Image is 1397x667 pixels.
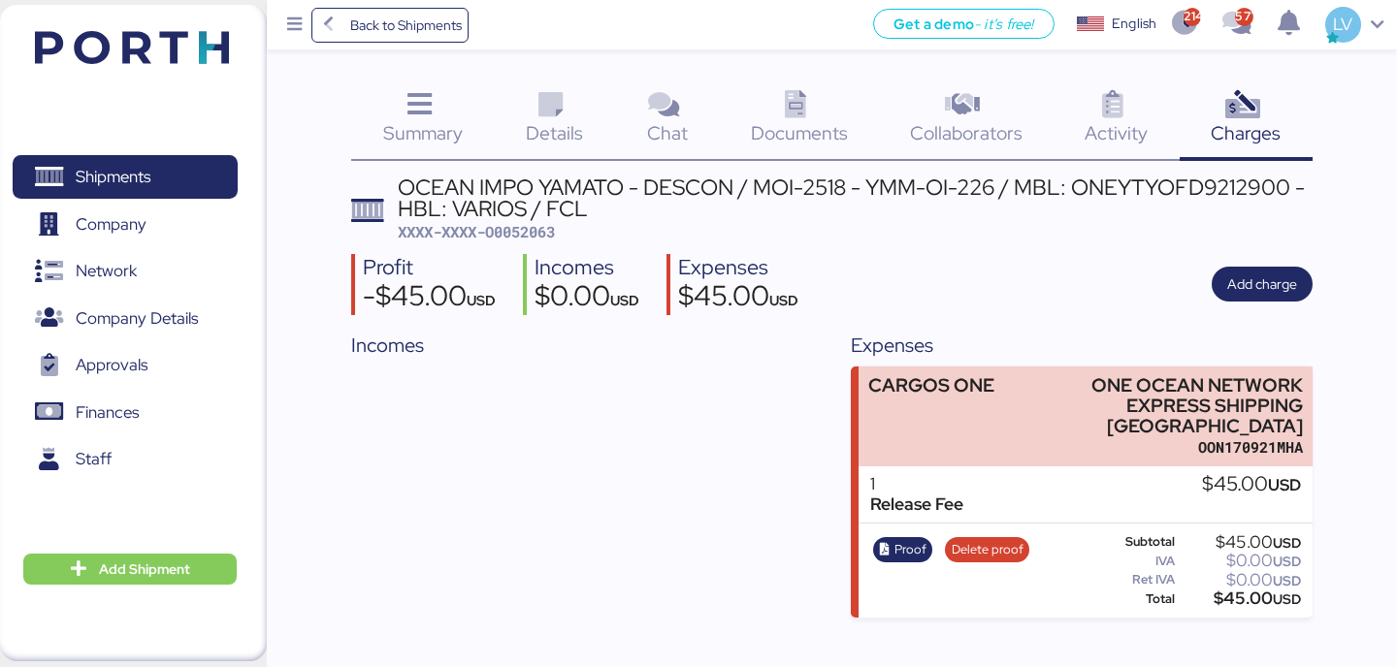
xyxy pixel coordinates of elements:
[23,554,237,585] button: Add Shipment
[1179,554,1301,568] div: $0.00
[894,539,926,560] span: Proof
[1179,535,1301,550] div: $45.00
[1091,555,1176,568] div: IVA
[363,282,496,315] div: -$45.00
[678,254,798,282] div: Expenses
[350,14,462,37] span: Back to Shipments
[351,331,812,360] div: Incomes
[363,254,496,282] div: Profit
[467,291,496,309] span: USD
[1091,535,1176,549] div: Subtotal
[1179,591,1301,606] div: $45.00
[1212,267,1313,302] button: Add charge
[13,249,238,294] a: Network
[952,539,1023,560] span: Delete proof
[647,120,688,145] span: Chat
[910,120,1023,145] span: Collaborators
[1085,120,1148,145] span: Activity
[76,398,139,427] span: Finances
[1091,573,1176,587] div: Ret IVA
[398,176,1313,220] div: OCEAN IMPO YAMATO - DESCON / MOI-2518 - YMM-OI-226 / MBL: ONEYTYOFD9212900 - HBL: VARIOS / FCL
[1273,534,1301,552] span: USD
[945,537,1029,562] button: Delete proof
[13,155,238,200] a: Shipments
[278,9,311,42] button: Menu
[13,296,238,340] a: Company Details
[76,163,150,191] span: Shipments
[13,202,238,246] a: Company
[610,291,639,309] span: USD
[1273,553,1301,570] span: USD
[526,120,583,145] span: Details
[769,291,798,309] span: USD
[76,351,147,379] span: Approvals
[751,120,848,145] span: Documents
[13,390,238,434] a: Finances
[76,257,137,285] span: Network
[1227,272,1297,296] span: Add charge
[870,474,963,494] div: 1
[873,537,933,562] button: Proof
[99,557,190,581] span: Add Shipment
[1112,14,1156,34] div: English
[1273,572,1301,589] span: USD
[870,494,963,515] div: Release Fee
[13,437,238,482] a: Staff
[1211,120,1281,145] span: Charges
[398,222,555,241] span: XXXX-XXXX-O0052063
[535,254,639,282] div: Incomes
[76,304,198,333] span: Company Details
[678,282,798,315] div: $45.00
[851,331,1312,360] div: Expenses
[1273,590,1301,608] span: USD
[868,375,994,396] div: CARGOS ONE
[1042,375,1303,436] div: ONE OCEAN NETWORK EXPRESS SHIPPING [GEOGRAPHIC_DATA]
[311,8,470,43] a: Back to Shipments
[535,282,639,315] div: $0.00
[383,120,463,145] span: Summary
[76,210,146,238] span: Company
[76,445,112,473] span: Staff
[1091,592,1176,606] div: Total
[13,343,238,388] a: Approvals
[1268,474,1301,495] span: USD
[1042,437,1303,458] div: OON170921MHA
[1179,573,1301,588] div: $0.00
[1202,474,1301,495] div: $45.00
[1333,12,1352,37] span: LV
